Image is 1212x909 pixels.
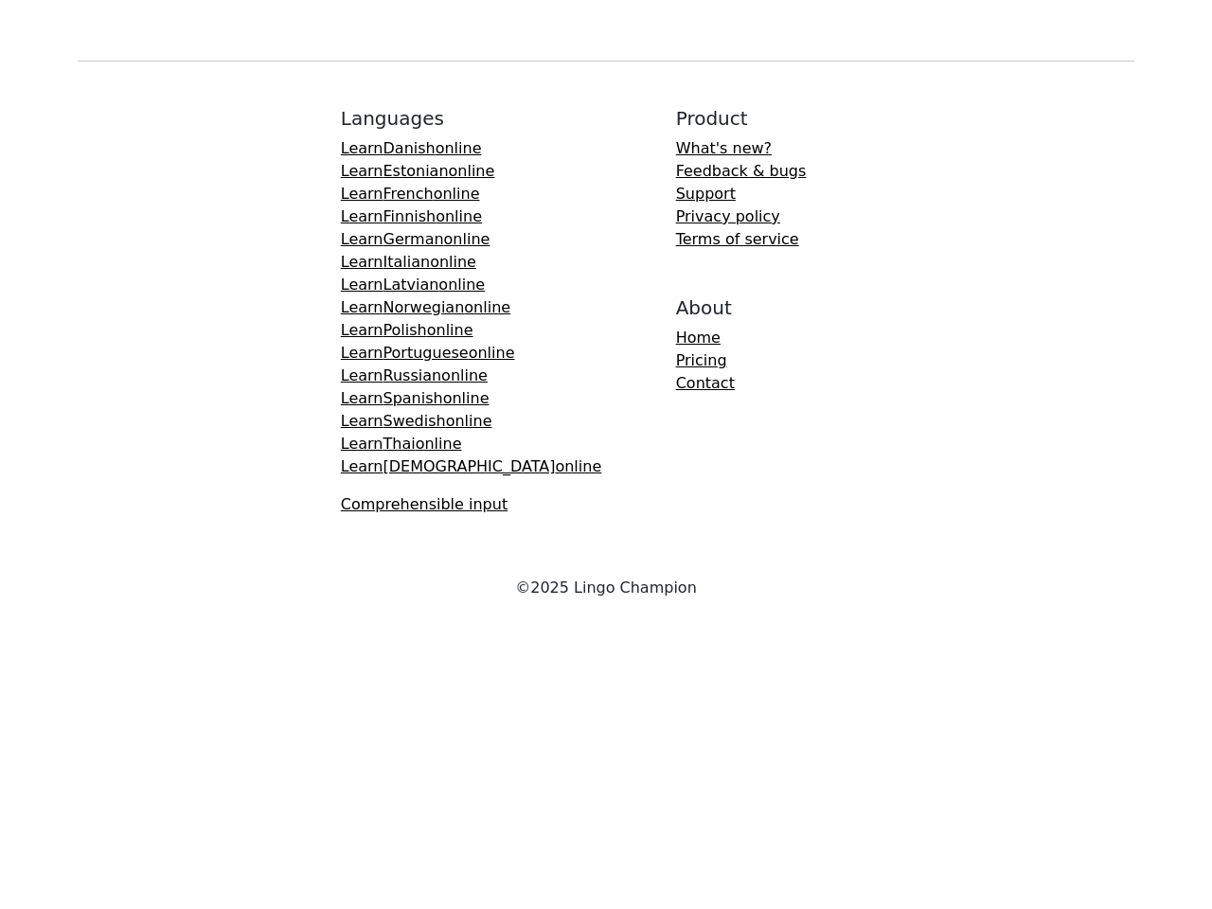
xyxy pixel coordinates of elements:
a: Pricing [676,351,727,369]
a: LearnRussianonline [341,366,488,384]
a: What's new? [676,139,772,157]
a: LearnLatvianonline [341,276,485,294]
a: Feedback & bugs [676,162,807,180]
a: LearnFinnishonline [341,207,482,225]
h5: Product [676,107,807,130]
a: LearnGermanonline [341,230,490,248]
a: LearnEstonianonline [341,162,495,180]
div: © 2025 Lingo Champion [66,577,1146,599]
a: LearnThaionline [341,435,462,453]
a: LearnNorwegianonline [341,298,510,316]
a: Learn[DEMOGRAPHIC_DATA]online [341,457,601,475]
h5: Languages [341,107,601,130]
a: LearnSwedishonline [341,412,492,430]
a: Home [676,329,721,347]
a: LearnItalianonline [341,253,476,271]
a: Privacy policy [676,207,780,225]
a: LearnDanishonline [341,139,482,157]
a: Terms of service [676,230,799,248]
a: LearnPolishonline [341,321,473,339]
a: Comprehensible input [341,495,508,513]
a: LearnSpanishonline [341,389,490,407]
h5: About [676,296,807,319]
a: Support [676,185,736,203]
a: LearnPortugueseonline [341,344,515,362]
a: Contact [676,374,735,392]
a: LearnFrenchonline [341,185,480,203]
